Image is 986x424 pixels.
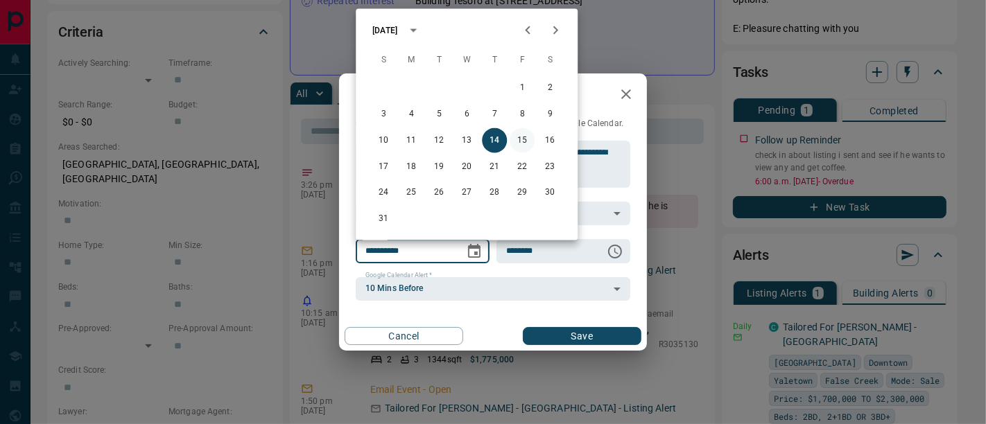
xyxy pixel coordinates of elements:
button: 22 [510,154,535,179]
button: calendar view is open, switch to year view [401,19,425,42]
button: 6 [454,102,479,127]
button: 10 [371,128,396,153]
button: 16 [537,128,562,153]
button: Cancel [345,327,463,345]
span: Tuesday [426,46,451,74]
button: 24 [371,181,396,206]
button: 2 [537,76,562,100]
button: 29 [510,181,535,206]
button: 26 [426,181,451,206]
button: 14 [482,128,507,153]
button: 13 [454,128,479,153]
span: Friday [510,46,535,74]
div: 10 Mins Before [356,277,630,301]
span: Sunday [371,46,396,74]
span: Monday [399,46,424,74]
button: 11 [399,128,424,153]
button: 5 [426,102,451,127]
h2: Edit Task [339,73,429,118]
span: Saturday [537,46,562,74]
button: 17 [371,154,396,179]
button: 25 [399,181,424,206]
button: 3 [371,102,396,127]
button: 12 [426,128,451,153]
button: 30 [537,181,562,206]
button: Choose time, selected time is 6:00 AM [601,238,629,265]
button: 8 [510,102,535,127]
span: Thursday [482,46,507,74]
button: Previous month [514,17,542,44]
button: 9 [537,102,562,127]
button: 18 [399,154,424,179]
button: 4 [399,102,424,127]
button: Next month [542,17,569,44]
label: Google Calendar Alert [365,271,432,280]
span: Wednesday [454,46,479,74]
button: 20 [454,154,479,179]
button: 7 [482,102,507,127]
button: 27 [454,181,479,206]
button: 1 [510,76,535,100]
button: 31 [371,207,396,232]
button: 19 [426,154,451,179]
button: 28 [482,181,507,206]
button: 15 [510,128,535,153]
button: 21 [482,154,507,179]
button: Save [523,327,641,345]
button: Choose date, selected date is Aug 14, 2025 [460,238,488,265]
div: [DATE] [372,24,397,37]
button: 23 [537,154,562,179]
